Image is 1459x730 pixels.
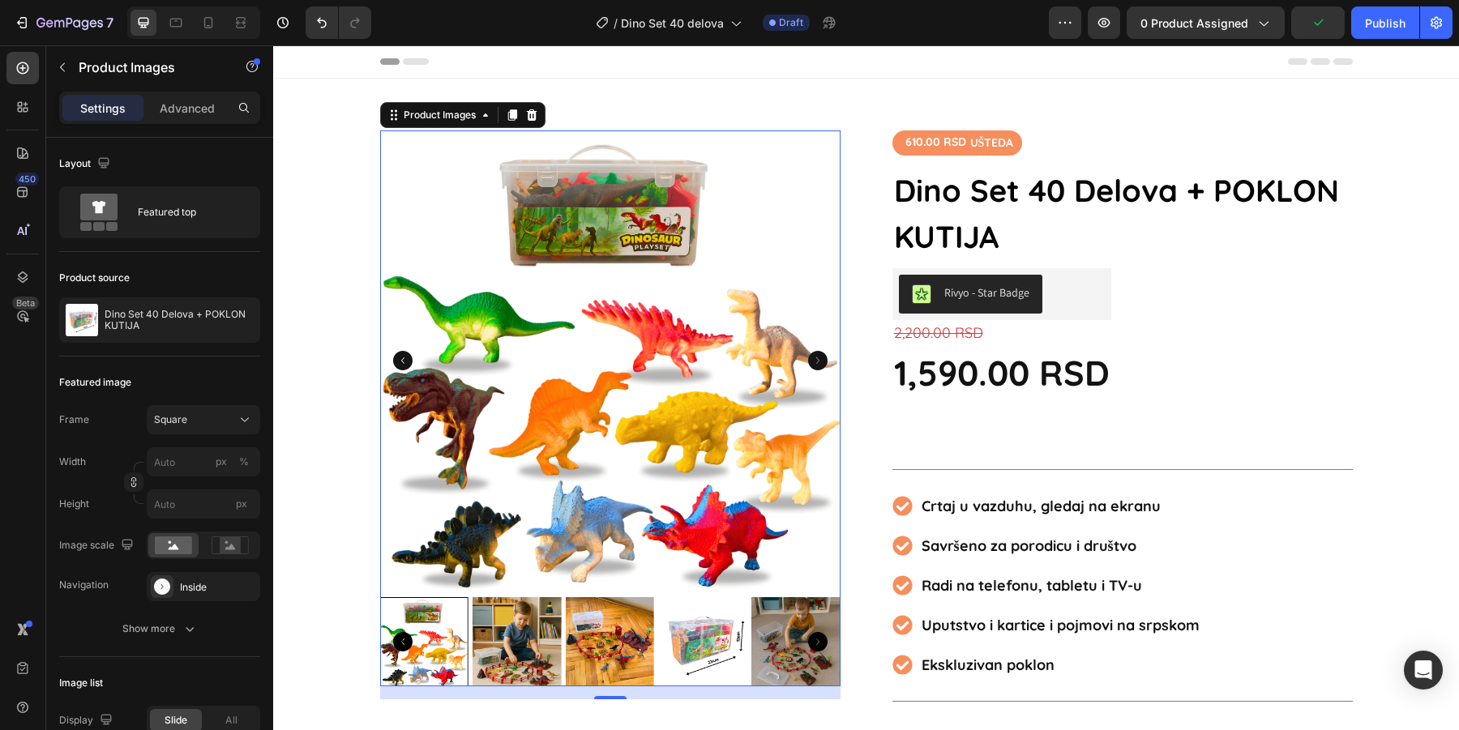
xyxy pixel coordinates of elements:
span: px [236,497,247,510]
p: Product Images [79,58,216,77]
h1: Dino Set 40 Delova + POKLON KUTIJA [619,121,1080,216]
div: Product Images [127,62,206,77]
label: Frame [59,412,89,427]
div: Featured top [138,194,237,231]
button: Carousel Next Arrow [535,587,554,606]
div: 2,200.00 RSD [619,275,838,300]
input: px [147,489,260,519]
div: Undo/Redo [306,6,371,39]
input: px% [147,447,260,476]
div: Product source [59,271,130,285]
label: Width [59,455,86,469]
button: px [234,452,254,472]
button: Carousel Next Arrow [535,305,554,325]
span: All [225,713,237,728]
strong: Crtaj u vazduhu, gledaj na ekranu [648,451,888,470]
p: Radi na telefonu, tabletu i TV-u [648,529,926,551]
div: Open Intercom Messenger [1404,651,1443,689]
div: px [216,455,227,469]
p: Uputstvo i kartice i pojmovi na srpskom [648,569,926,591]
div: % [239,455,249,469]
div: UŠTEDA [695,87,743,109]
div: Beta [12,297,39,310]
span: Dino Set 40 delova [621,15,724,32]
div: Show more [122,621,198,637]
div: Image scale [59,535,137,557]
strong: Savršeno za porodicu i društvo [648,491,863,510]
span: Slide [165,713,187,728]
p: 7 [106,13,113,32]
img: product feature img [66,304,98,336]
div: 450 [15,173,39,186]
button: Carousel Back Arrow [120,587,139,606]
img: Rivyo.png [639,239,658,258]
div: Inside [180,580,256,595]
strong: Ekskluzivan poklon [648,610,781,629]
div: Navigation [59,578,109,592]
div: 1,590.00 RSD [619,300,838,356]
p: Advanced [160,100,215,117]
iframe: Design area [273,45,1459,730]
span: Draft [779,15,803,30]
div: Image list [59,676,103,690]
span: Square [154,412,187,427]
button: % [212,452,231,472]
span: 0 product assigned [1140,15,1248,32]
button: Square [147,405,260,434]
div: Layout [59,153,113,175]
p: Količina: [621,681,1078,711]
span: / [614,15,618,32]
button: Show more [59,614,260,643]
button: 0 product assigned [1127,6,1285,39]
div: 610.00 RSD [631,87,695,107]
p: Dino Set 40 Delova + POKLON KUTIJA [105,309,254,331]
div: Rivyo - Star Badge [671,239,756,256]
p: Settings [80,100,126,117]
div: Publish [1365,15,1406,32]
button: Rivyo - Star Badge [626,229,769,268]
button: Publish [1351,6,1419,39]
label: Height [59,497,89,511]
div: Featured image [59,375,131,390]
button: 7 [6,6,121,39]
